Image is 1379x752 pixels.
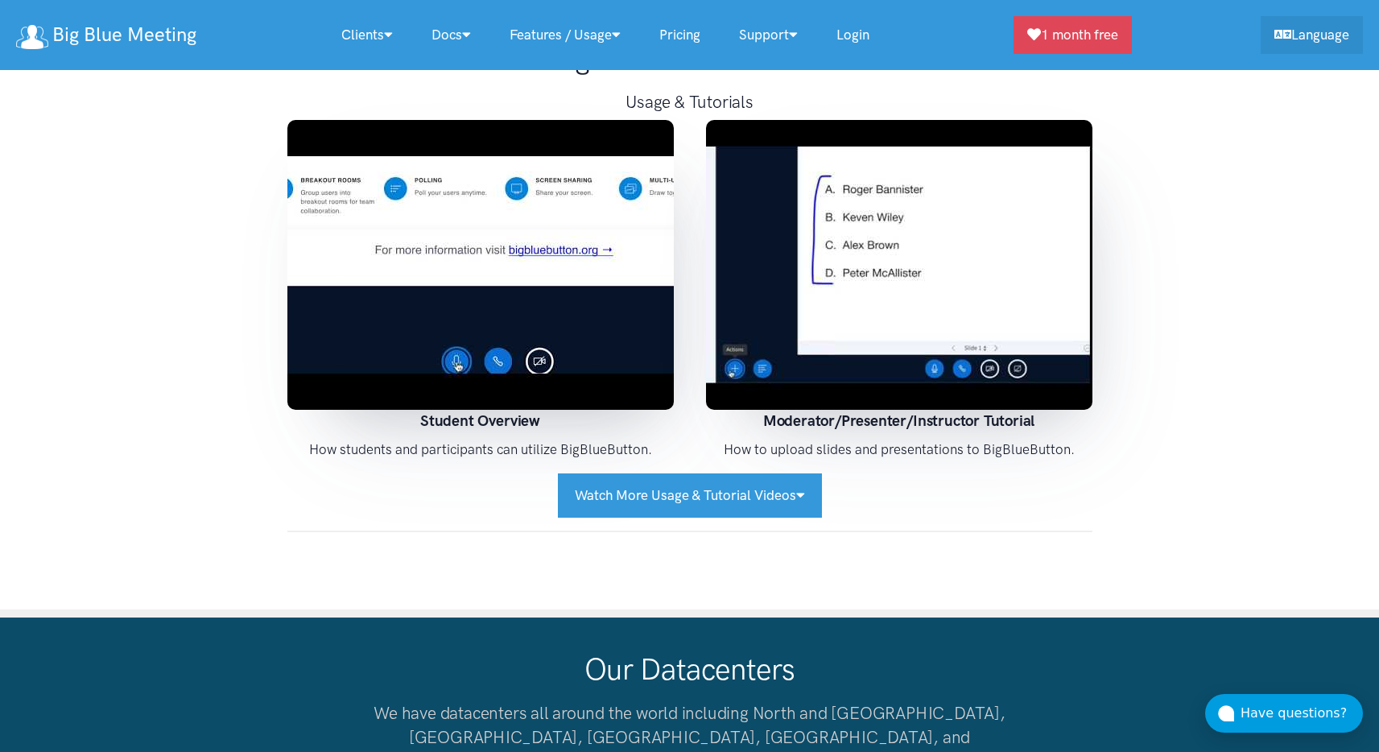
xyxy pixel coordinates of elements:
[497,90,883,114] h3: Usage & Tutorials
[287,120,674,410] img: ...
[490,18,640,52] a: Features / Usage
[420,411,540,430] strong: Student Overview
[706,439,1092,461] p: How to upload slides and presentations to BigBlueButton.
[322,18,412,52] a: Clients
[1205,694,1363,733] button: Have questions?
[287,439,674,461] p: How students and participants can utilize BigBlueButton.
[412,18,490,52] a: Docs
[1261,16,1363,54] a: Language
[361,650,1018,688] h1: Our Datacenters
[16,18,196,52] a: Big Blue Meeting
[558,473,822,518] button: Watch More Usage & Tutorial Videos
[640,18,720,52] a: Pricing
[706,120,1092,410] img: ...
[763,411,1035,430] strong: Moderator/Presenter/Instructor Tutorial
[16,25,48,49] img: logo
[817,18,889,52] a: Login
[720,18,817,52] a: Support
[1014,16,1132,54] a: 1 month free
[1241,703,1363,724] div: Have questions?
